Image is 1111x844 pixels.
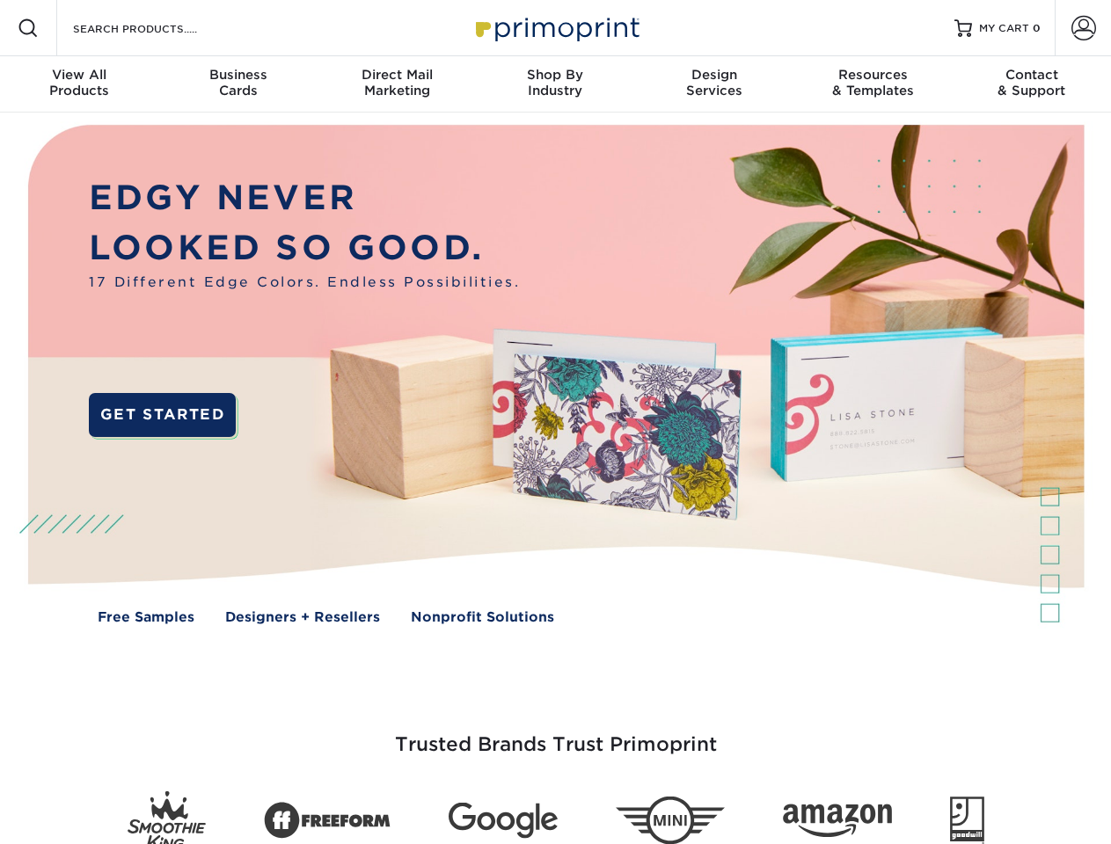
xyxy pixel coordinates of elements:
a: DesignServices [635,56,793,113]
h3: Trusted Brands Trust Primoprint [41,691,1071,777]
span: Design [635,67,793,83]
img: Amazon [783,804,892,838]
img: Primoprint [468,9,644,47]
a: Contact& Support [953,56,1111,113]
div: & Templates [793,67,952,98]
span: Resources [793,67,952,83]
img: Google [449,803,558,839]
p: EDGY NEVER [89,173,520,223]
span: 17 Different Edge Colors. Endless Possibilities. [89,273,520,293]
a: Direct MailMarketing [318,56,476,113]
div: Cards [158,67,317,98]
a: Free Samples [98,608,194,628]
div: Marketing [318,67,476,98]
div: Services [635,67,793,98]
a: Resources& Templates [793,56,952,113]
span: MY CART [979,21,1029,36]
span: Direct Mail [318,67,476,83]
span: 0 [1033,22,1041,34]
div: Industry [476,67,634,98]
span: Business [158,67,317,83]
a: Designers + Resellers [225,608,380,628]
p: LOOKED SO GOOD. [89,223,520,273]
img: Goodwill [950,797,984,844]
a: BusinessCards [158,56,317,113]
div: & Support [953,67,1111,98]
span: Shop By [476,67,634,83]
a: Nonprofit Solutions [411,608,554,628]
span: Contact [953,67,1111,83]
a: GET STARTED [89,393,236,437]
input: SEARCH PRODUCTS..... [71,18,243,39]
a: Shop ByIndustry [476,56,634,113]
